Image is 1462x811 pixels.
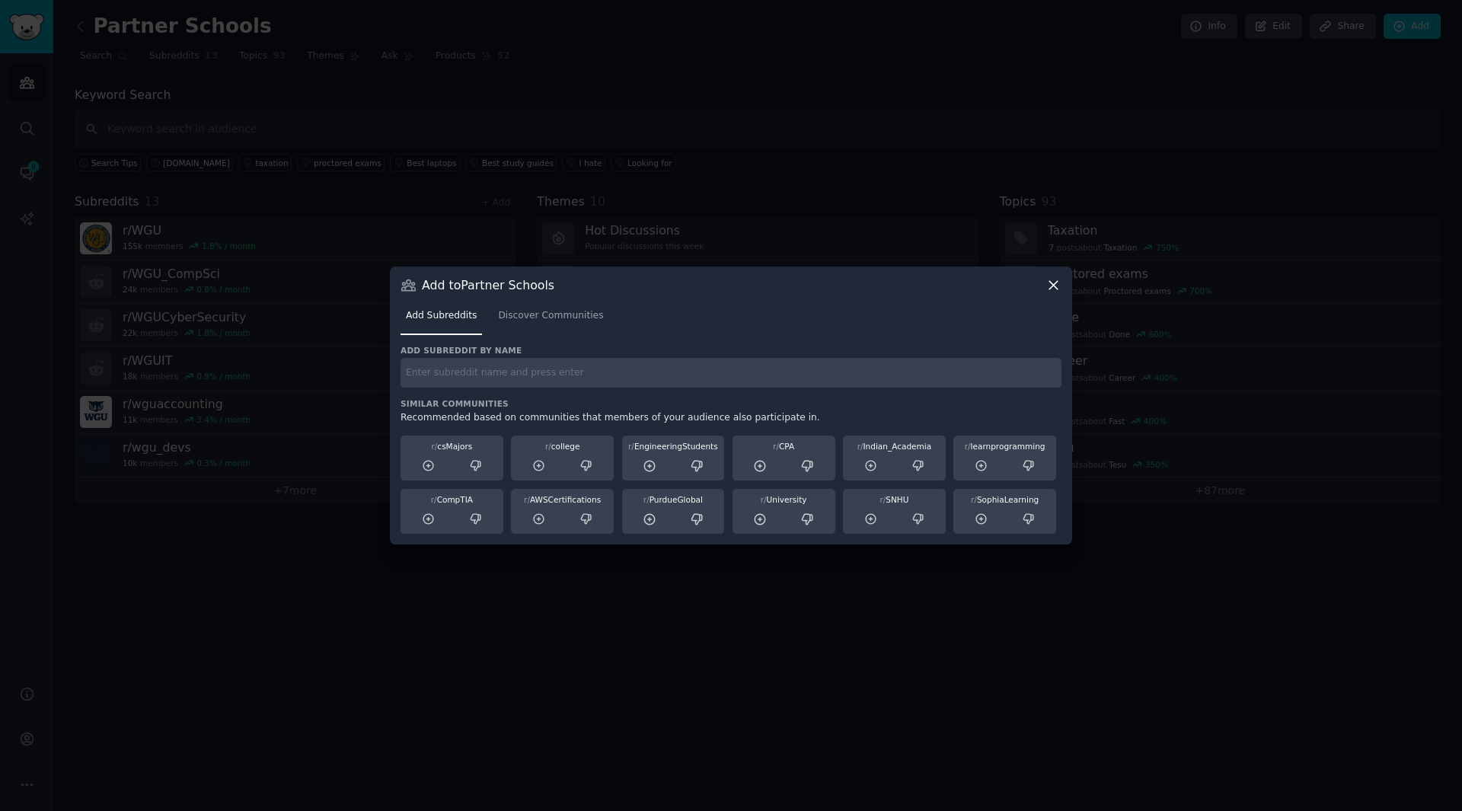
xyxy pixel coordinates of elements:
div: PurdueGlobal [627,494,720,505]
h3: Similar Communities [401,398,1061,409]
span: r/ [524,495,530,504]
div: Recommended based on communities that members of your audience also participate in. [401,411,1061,425]
span: r/ [773,442,779,451]
a: Discover Communities [493,304,608,335]
div: learnprogramming [959,441,1051,452]
span: r/ [857,442,863,451]
div: SophiaLearning [959,494,1051,505]
span: r/ [879,495,886,504]
span: r/ [761,495,767,504]
span: r/ [432,442,438,451]
div: University [738,494,830,505]
div: Indian_Academia [848,441,940,452]
a: Add Subreddits [401,304,482,335]
h3: Add to Partner Schools [422,277,554,293]
span: r/ [965,442,971,451]
div: CPA [738,441,830,452]
h3: Add subreddit by name [401,345,1061,356]
span: Add Subreddits [406,309,477,323]
div: EngineeringStudents [627,441,720,452]
span: Discover Communities [498,309,603,323]
span: r/ [628,442,634,451]
div: CompTIA [406,494,498,505]
span: r/ [431,495,437,504]
div: csMajors [406,441,498,452]
input: Enter subreddit name and press enter [401,358,1061,388]
span: r/ [643,495,650,504]
span: r/ [545,442,551,451]
span: r/ [971,495,977,504]
div: SNHU [848,494,940,505]
div: AWSCertifications [516,494,608,505]
div: college [516,441,608,452]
